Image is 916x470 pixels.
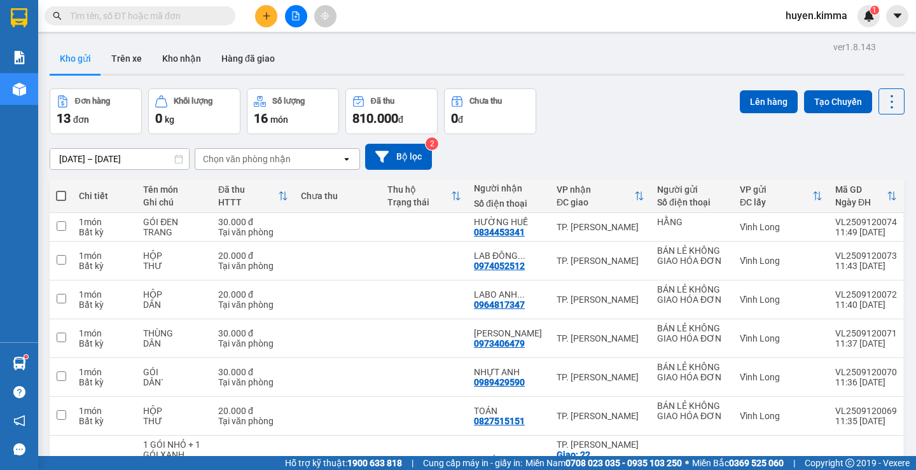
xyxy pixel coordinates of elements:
[872,6,877,15] span: 1
[557,294,644,305] div: TP. [PERSON_NAME]
[203,153,291,165] div: Chọn văn phòng nhận
[218,455,288,465] div: 120.000 đ
[79,416,130,426] div: Bất kỳ
[469,97,502,106] div: Chưa thu
[143,377,205,387] div: DÂN`
[387,197,451,207] div: Trạng thái
[174,97,212,106] div: Khối lượng
[740,222,822,232] div: Vĩnh Long
[13,415,25,427] span: notification
[387,184,451,195] div: Thu hộ
[835,455,897,465] div: VL2509120068
[101,43,152,74] button: Trên xe
[13,443,25,455] span: message
[155,111,162,126] span: 0
[143,367,205,377] div: GÓI
[13,83,26,96] img: warehouse-icon
[835,217,897,227] div: VL2509120074
[474,289,544,300] div: LABO ANH KHOA
[254,111,268,126] span: 16
[525,456,682,470] span: Miền Nam
[657,455,727,465] div: THOẠI
[143,197,205,207] div: Ghi chú
[53,11,62,20] span: search
[557,184,634,195] div: VP nhận
[474,406,544,416] div: TOÁN
[255,5,277,27] button: plus
[458,114,463,125] span: đ
[835,184,887,195] div: Mã GD
[79,261,130,271] div: Bất kỳ
[79,377,130,387] div: Bất kỳ
[285,5,307,27] button: file-add
[79,227,130,237] div: Bất kỳ
[301,191,375,201] div: Chưa thu
[835,377,897,387] div: 11:36 [DATE]
[13,386,25,398] span: question-circle
[474,198,544,209] div: Số điện thoại
[657,362,727,382] div: BÁN LẺ KHÔNG GIAO HÓA ĐƠN
[775,8,857,24] span: huyen.kimma
[740,90,798,113] button: Lên hàng
[835,406,897,416] div: VL2509120069
[557,256,644,266] div: TP. [PERSON_NAME]
[218,197,278,207] div: HTTT
[892,10,903,22] span: caret-down
[272,97,305,106] div: Số lượng
[740,411,822,421] div: Vĩnh Long
[143,227,205,237] div: TRANG
[262,11,271,20] span: plus
[657,401,727,421] div: BÁN LẺ KHÔNG GIAO HÓA ĐƠN
[550,179,651,213] th: Toggle SortBy
[835,289,897,300] div: VL2509120072
[314,5,337,27] button: aim
[218,217,288,227] div: 30.000 đ
[474,227,525,237] div: 0834453341
[148,88,240,134] button: Khối lượng0kg
[79,367,130,377] div: 1 món
[557,439,644,450] div: TP. [PERSON_NAME]
[352,111,398,126] span: 810.000
[833,40,876,54] div: ver 1.8.143
[79,251,130,261] div: 1 món
[11,8,27,27] img: logo-vxr
[13,357,26,370] img: warehouse-icon
[79,289,130,300] div: 1 món
[740,197,812,207] div: ĐC lấy
[870,6,879,15] sup: 1
[657,284,727,305] div: BÁN LẺ KHÔNG GIAO HÓA ĐƠN
[347,458,402,468] strong: 1900 633 818
[451,111,458,126] span: 0
[75,97,110,106] div: Đơn hàng
[886,5,908,27] button: caret-down
[218,227,288,237] div: Tại văn phòng
[835,227,897,237] div: 11:49 [DATE]
[426,137,438,150] sup: 2
[740,294,822,305] div: Vĩnh Long
[381,179,468,213] th: Toggle SortBy
[835,300,897,310] div: 11:40 [DATE]
[79,455,130,465] div: 2 món
[444,88,536,134] button: Chưa thu0đ
[733,179,829,213] th: Toggle SortBy
[863,10,875,22] img: icon-new-feature
[517,289,525,300] span: ...
[79,328,130,338] div: 1 món
[835,328,897,338] div: VL2509120071
[566,458,682,468] strong: 0708 023 035 - 0935 103 250
[518,251,525,261] span: ...
[412,456,413,470] span: |
[657,197,727,207] div: Số điện thoại
[740,333,822,343] div: Vĩnh Long
[845,459,854,467] span: copyright
[835,251,897,261] div: VL2509120073
[218,406,288,416] div: 20.000 đ
[398,114,403,125] span: đ
[829,179,903,213] th: Toggle SortBy
[218,289,288,300] div: 20.000 đ
[218,367,288,377] div: 30.000 đ
[474,251,544,261] div: LAB ĐÔNG PHƯƠNG
[474,328,544,338] div: ĐỨC KHÁNH
[218,377,288,387] div: Tại văn phòng
[218,300,288,310] div: Tại văn phòng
